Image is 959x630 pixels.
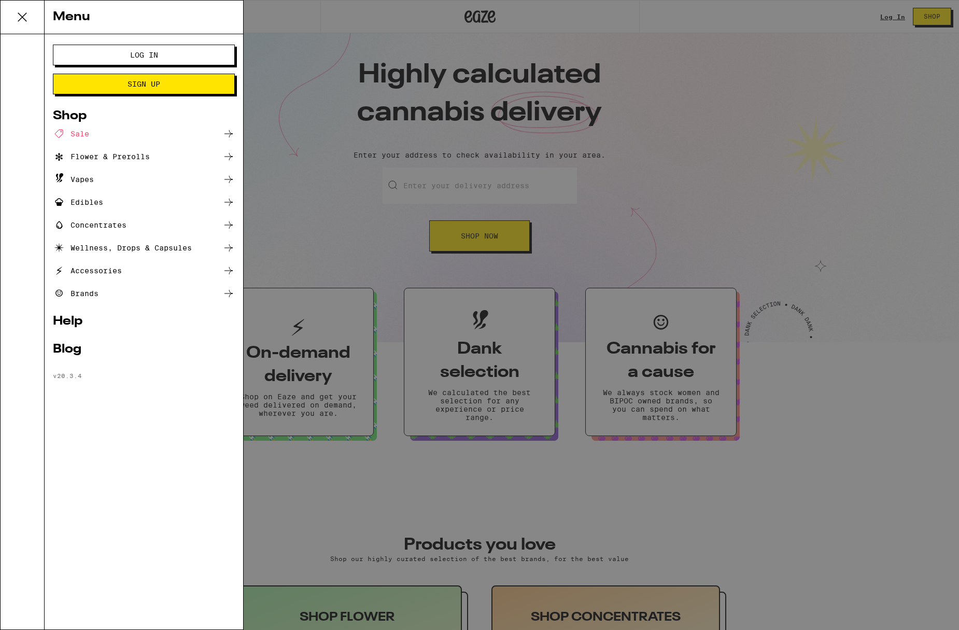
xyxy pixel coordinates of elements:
[53,242,192,254] div: Wellness, Drops & Capsules
[53,196,235,208] a: Edibles
[53,128,89,140] div: Sale
[53,196,103,208] div: Edibles
[53,80,235,88] a: Sign Up
[6,7,75,16] span: Hi. Need any help?
[53,51,235,59] a: Log In
[53,150,235,163] a: Flower & Prerolls
[53,264,122,277] div: Accessories
[53,242,235,254] a: Wellness, Drops & Capsules
[53,264,235,277] a: Accessories
[53,173,94,186] div: Vapes
[53,128,235,140] a: Sale
[53,219,235,231] a: Concentrates
[53,287,235,300] a: Brands
[130,51,158,59] span: Log In
[53,45,235,65] button: Log In
[53,219,126,231] div: Concentrates
[53,315,235,328] a: Help
[53,287,98,300] div: Brands
[128,80,160,88] span: Sign Up
[53,110,235,122] a: Shop
[45,1,243,34] div: Menu
[53,372,82,379] span: v 20.3.4
[53,343,235,356] a: Blog
[53,74,235,94] button: Sign Up
[53,173,235,186] a: Vapes
[53,150,150,163] div: Flower & Prerolls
